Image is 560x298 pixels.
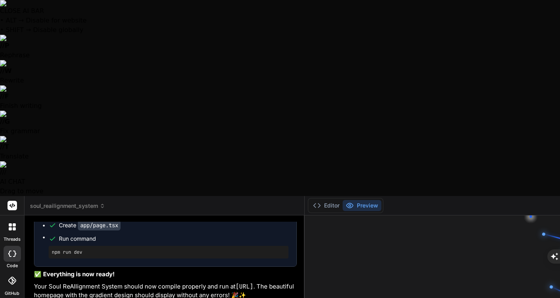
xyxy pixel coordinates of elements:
label: code [7,262,18,269]
code: [URL] [236,283,253,290]
button: Editor [310,200,343,211]
div: Create [59,221,121,229]
strong: ✅ Everything is now ready! [34,270,115,278]
pre: npm run dev [52,249,285,255]
label: threads [4,236,21,243]
code: app/page.tsx [78,220,121,230]
span: soul_reailignment_system [30,202,105,210]
label: GitHub [5,290,19,297]
button: Preview [343,200,381,211]
span: Run command [59,235,288,243]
